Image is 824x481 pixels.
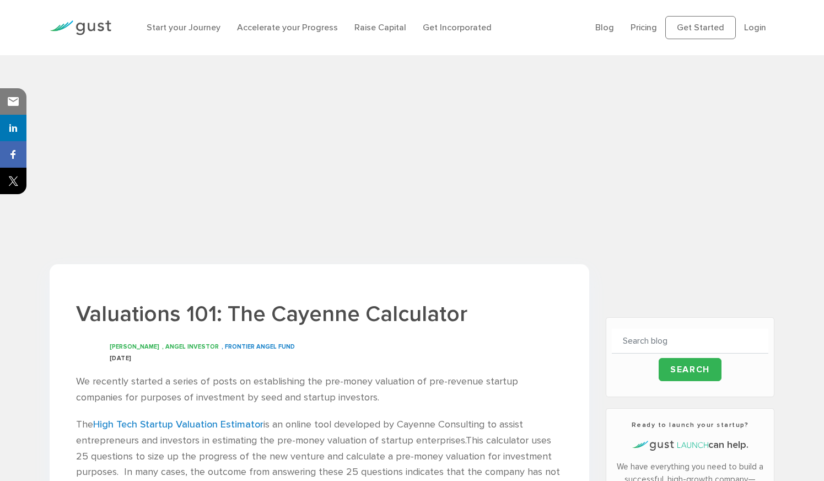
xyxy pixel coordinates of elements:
h4: can help. [612,438,768,452]
a: Blog [595,22,614,33]
a: Start your Journey [147,22,220,33]
a: Login [744,22,766,33]
a: Raise Capital [354,22,406,33]
span: , Frontier Angel Fund [222,343,295,350]
span: [DATE] [110,355,132,362]
input: Search blog [612,329,768,354]
a: High Tech Startup Valuation Estimator [93,419,263,430]
a: Get Incorporated [423,22,492,33]
a: Accelerate your Progress [237,22,338,33]
img: Gust Logo [50,20,111,35]
a: Pricing [631,22,657,33]
span: , Angel Investor [162,343,219,350]
input: Search [659,358,721,381]
p: We recently started a series of posts on establishing the pre-money valuation of pre-revenue star... [76,374,563,406]
a: Get Started [665,16,736,39]
span: [PERSON_NAME] [110,343,159,350]
h3: Ready to launch your startup? [612,420,768,430]
h1: Valuations 101: The Cayenne Calculator [76,300,563,329]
